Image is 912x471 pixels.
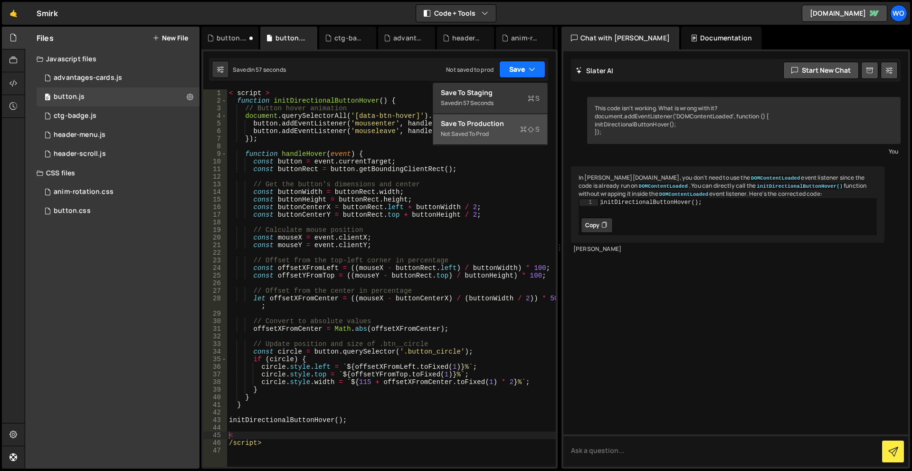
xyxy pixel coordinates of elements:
h2: Slater AI [576,66,614,75]
code: DOMContentLoaded [658,191,709,198]
div: Chat with [PERSON_NAME] [561,27,679,49]
div: 37 [203,371,227,378]
div: 10 [203,158,227,165]
span: 0 [45,94,50,102]
div: Save to Staging [441,88,540,97]
div: 9 [203,150,227,158]
button: Save to StagingS Savedin 57 seconds [433,83,547,114]
div: Saved [233,66,286,74]
div: ctg-badge.js [334,33,365,43]
div: 17282/47902.css [37,183,199,202]
div: 24 [203,264,227,272]
div: 16 [203,203,227,211]
div: anim-rotation.css [511,33,541,43]
div: 20 [203,234,227,241]
div: In [PERSON_NAME][DOMAIN_NAME], you don't need to use the event listener since the code is already... [571,166,884,242]
div: Smirk [37,8,58,19]
code: DOMContentLoaded [638,183,689,190]
div: 41 [203,401,227,409]
div: 45 [203,432,227,439]
div: 43 [203,416,227,424]
div: 30 [203,317,227,325]
div: 31 [203,325,227,333]
div: button.js [54,93,85,101]
div: 14 [203,188,227,196]
button: Copy [581,218,613,233]
div: 44 [203,424,227,432]
div: 25 [203,272,227,279]
div: 28 [203,295,227,310]
button: Start new chat [783,62,859,79]
div: 35 [203,356,227,363]
div: This code isn't working. What is wrong with it? document.addEventListener('DOMContentLoaded', fun... [587,97,901,144]
div: button.css [217,33,247,43]
div: 12 [203,173,227,181]
div: button.js [275,33,306,43]
div: 19 [203,226,227,234]
button: Code + Tools [416,5,496,22]
div: Saved [441,97,540,109]
div: 39 [203,386,227,394]
div: 17282/47898.js [37,125,199,144]
div: [PERSON_NAME] [573,245,882,253]
div: advantages-cards.js [393,33,424,43]
button: Save [499,61,545,78]
div: Javascript files [25,49,199,68]
div: 21 [203,241,227,249]
div: 36 [203,363,227,371]
div: button.css [37,202,199,221]
div: Save to Production [441,119,540,128]
button: New File [152,34,188,42]
span: S [520,125,540,134]
div: Not saved to prod [446,66,494,74]
div: 5 [203,120,227,127]
div: header-menu.js [54,131,105,139]
div: 1 [203,89,227,97]
div: 23 [203,257,227,264]
div: Documentation [681,27,761,49]
div: CSS files [25,163,199,183]
div: 1 [579,199,598,206]
a: 🤙 [2,2,25,25]
div: 8 [203,143,227,150]
div: 46 [203,439,227,447]
div: 17282/47905.js [37,68,199,87]
a: Wo [890,5,907,22]
div: header-scroll.js [54,150,106,158]
div: 17 [203,211,227,219]
a: [DOMAIN_NAME] [802,5,887,22]
div: 6 [203,127,227,135]
div: 47 [203,447,227,454]
div: ctg-badge.js [54,112,96,120]
div: 7 [203,135,227,143]
div: 42 [203,409,227,416]
div: 4 [203,112,227,120]
div: 15 [203,196,227,203]
div: 17282/47909.js [37,106,199,125]
div: You [589,146,898,156]
div: 3 [203,105,227,112]
div: 27 [203,287,227,295]
code: DOMContentLoaded [750,175,801,182]
div: 22 [203,249,227,257]
div: header-scroll.js [452,33,483,43]
div: in 57 seconds [250,66,286,74]
div: 34 [203,348,227,356]
div: 17282/47904.js [37,144,199,163]
code: initDirectionalButtonHover() [756,183,844,190]
button: Save to ProductionS Not saved to prod [433,114,547,145]
div: 32 [203,333,227,340]
div: 17282/47940.js [37,87,199,106]
div: in 57 seconds [457,99,494,107]
div: 33 [203,340,227,348]
div: advantages-cards.js [54,74,122,82]
div: 38 [203,378,227,386]
div: 26 [203,279,227,287]
span: S [528,94,540,103]
div: 40 [203,394,227,401]
div: 18 [203,219,227,226]
div: button.css [54,207,91,215]
div: 2 [203,97,227,105]
div: Not saved to prod [441,128,540,140]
